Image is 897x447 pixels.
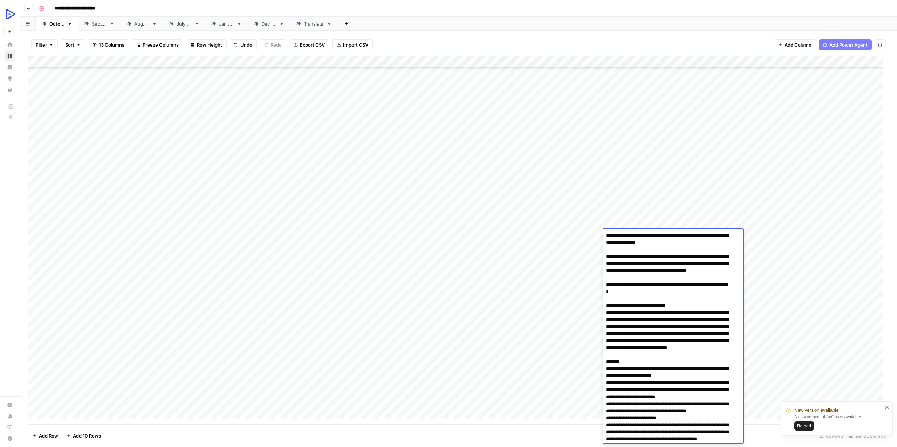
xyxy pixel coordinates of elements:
a: Browse [4,50,15,62]
a: Learning Hub [4,422,15,433]
button: Reload [794,421,814,431]
a: Opportunities [4,73,15,84]
span: Export CSV [300,41,325,48]
a: [DATE] [205,17,248,31]
a: [DATE] [36,17,78,31]
span: Add Power Agent [829,41,868,48]
span: Undo [240,41,252,48]
a: [DATE] [248,17,290,31]
button: Redo [260,39,286,50]
span: Redo [271,41,282,48]
div: 13/13 Columns [846,430,889,441]
a: Insights [4,62,15,73]
span: Freeze Columns [143,41,179,48]
div: 60 Rows [817,430,846,441]
div: A new version of AirOps is available. [794,414,883,431]
button: Add 10 Rows [62,430,105,441]
div: [DATE] [261,20,276,27]
span: Add 10 Rows [73,432,101,439]
button: Add Row [28,430,62,441]
button: Export CSV [289,39,329,50]
span: New version available [794,407,838,414]
div: [DATE] [92,20,107,27]
div: [DATE] [219,20,234,27]
a: Your Data [4,84,15,95]
a: [DATE] [163,17,205,31]
img: OpenReplay Logo [4,8,17,21]
a: Settings [4,399,15,411]
a: [DATE] [121,17,163,31]
button: Freeze Columns [132,39,183,50]
button: Filter [31,39,58,50]
button: Undo [230,39,257,50]
a: Translate [290,17,338,31]
a: Home [4,39,15,50]
button: 13 Columns [88,39,129,50]
div: [DATE] [49,20,64,27]
span: Sort [65,41,74,48]
button: Workspace: OpenReplay [4,6,15,23]
button: Add Column [774,39,816,50]
button: Help + Support [4,433,15,444]
span: Add Row [39,432,58,439]
span: Filter [36,41,47,48]
span: Row Height [197,41,222,48]
div: [DATE] [134,20,149,27]
button: Import CSV [332,39,373,50]
span: Reload [797,423,811,429]
button: close [885,405,890,410]
button: Row Height [186,39,227,50]
span: Import CSV [343,41,368,48]
div: Translate [304,20,324,27]
a: Usage [4,411,15,422]
a: [DATE] [78,17,121,31]
button: Add Power Agent [819,39,872,50]
div: [DATE] [177,20,192,27]
span: Add Column [785,41,812,48]
span: 13 Columns [99,41,124,48]
button: Sort [61,39,85,50]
